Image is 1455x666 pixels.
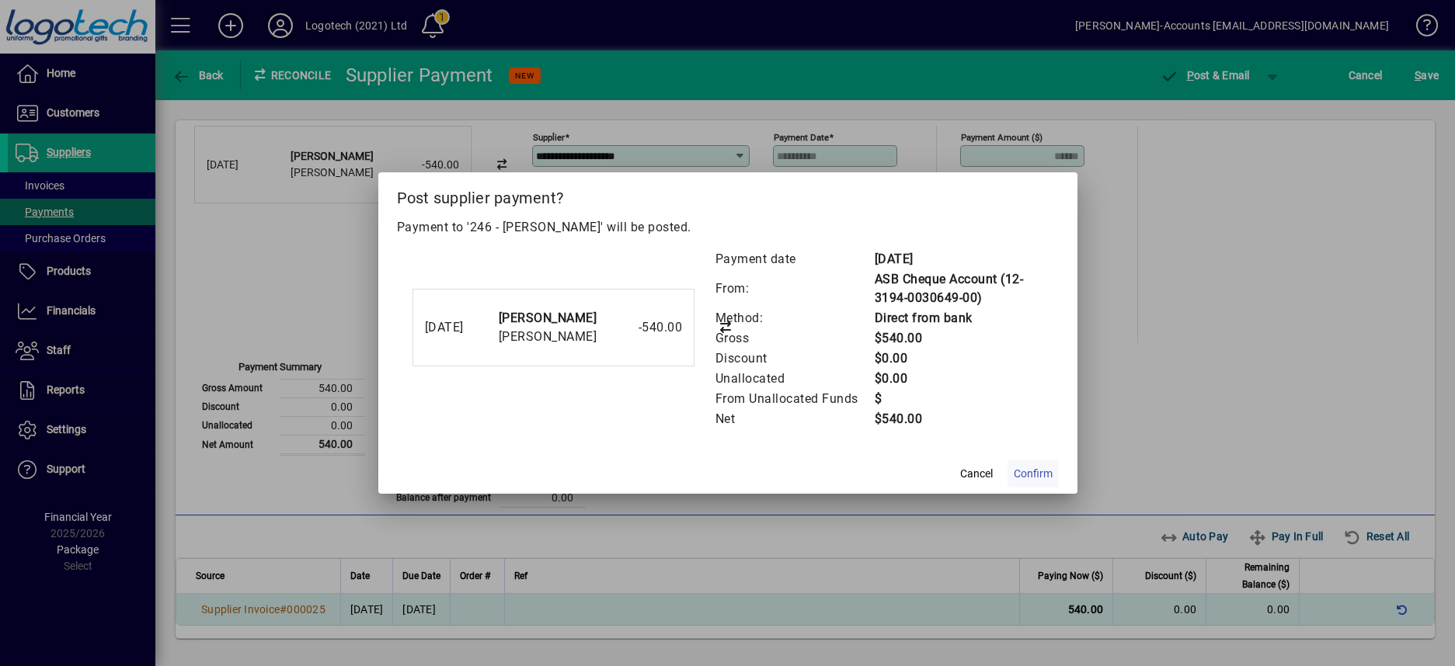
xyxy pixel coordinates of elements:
[425,318,487,337] div: [DATE]
[874,349,1043,369] td: $0.00
[715,389,874,409] td: From Unallocated Funds
[874,328,1043,349] td: $540.00
[874,369,1043,389] td: $0.00
[1014,466,1053,482] span: Confirm
[874,308,1043,328] td: Direct from bank
[378,172,1077,217] h2: Post supplier payment?
[715,409,874,429] td: Net
[499,310,597,325] strong: [PERSON_NAME]
[604,318,682,337] div: -540.00
[952,460,1001,487] button: Cancel
[715,308,874,328] td: Method:
[874,409,1043,429] td: $540.00
[874,269,1043,308] td: ASB Cheque Account (12-3194-0030649-00)
[715,249,874,269] td: Payment date
[1008,460,1059,487] button: Confirm
[715,349,874,369] td: Discount
[874,389,1043,409] td: $
[874,249,1043,269] td: [DATE]
[715,369,874,389] td: Unallocated
[715,328,874,349] td: Gross
[715,269,874,308] td: From:
[397,218,1059,237] p: Payment to '246 - [PERSON_NAME]' will be posted.
[960,466,993,482] span: Cancel
[499,329,597,344] span: [PERSON_NAME]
